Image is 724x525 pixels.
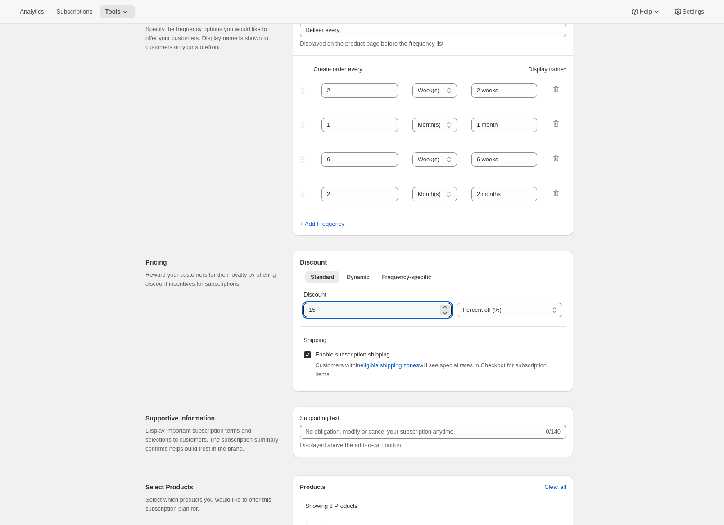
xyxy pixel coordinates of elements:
[294,217,350,231] button: + Add Frequency
[300,442,403,448] span: Displayed above the add-to-cart button.
[305,502,357,509] span: Showing 8 Products
[382,274,431,281] span: Frequency-specific
[539,480,571,494] button: Clear all
[300,425,544,439] input: No obligation, modify or cancel your subscription anytime.
[544,483,566,492] span: Clear all
[51,5,98,18] button: Subscriptions
[145,495,278,513] p: Select which products you would like to offer this subscription plan for.
[471,83,538,98] input: 1 month
[300,483,325,492] p: Products
[313,65,362,74] span: Create order every
[683,8,704,15] span: Settings
[315,362,547,378] span: Customers within will see special rates in Checkout for subscription items.
[300,415,339,421] span: Supporting text
[471,118,538,132] input: 1 month
[145,258,278,267] h2: Pricing
[145,426,278,453] p: Display important subscription terms and selections to customers. The subscription summary confir...
[528,65,566,74] span: Display name *
[20,8,44,15] span: Analytics
[303,290,562,299] p: Discount
[105,8,121,15] span: Tools
[625,5,666,18] button: Help
[360,361,419,370] span: eligible shipping zones
[347,274,369,281] span: Dynamic
[145,483,278,492] h2: Select Products
[315,351,390,358] span: Enable subscription shipping
[471,152,538,167] input: 1 month
[303,336,562,345] p: Shipping
[145,414,278,423] h2: Supportive Information
[145,270,278,288] p: Reward your customers for their loyalty by offering discount incentives for subscriptions.
[56,8,92,15] span: Subscriptions
[471,187,538,201] input: 1 month
[668,5,710,18] button: Settings
[639,8,652,15] span: Help
[145,25,278,52] p: Specify the frequency options you would like to offer your customers. Display name is shown to cu...
[355,358,425,373] button: eligible shipping zones
[14,5,49,18] button: Analytics
[311,274,334,281] span: Standard
[300,40,443,47] span: Displayed on the product page before the frequency list
[300,258,566,267] h2: Discount
[303,303,438,317] input: 10
[100,5,135,18] button: Tools
[300,23,566,37] input: Deliver every
[300,219,344,228] span: + Add Frequency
